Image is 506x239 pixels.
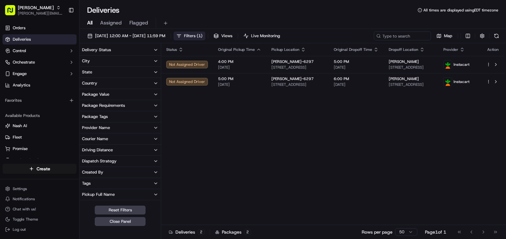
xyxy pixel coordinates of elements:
[169,229,205,235] div: Deliveries
[82,169,103,175] div: Created By
[79,100,161,111] button: Package Requirements
[3,184,77,193] button: Settings
[218,76,261,81] span: 5:00 PM
[13,71,27,77] span: Engage
[82,103,125,108] div: Package Requirements
[18,11,63,16] button: [PERSON_NAME][EMAIL_ADDRESS][DOMAIN_NAME]
[174,31,205,40] button: Filters(1)
[251,33,280,39] span: Live Monitoring
[271,76,314,81] span: [PERSON_NAME]-6297
[13,82,30,88] span: Analytics
[79,145,161,155] button: Driving Distance
[82,158,117,164] div: Dispatch Strategy
[82,125,110,131] div: Provider Name
[389,47,418,52] span: Dropoff Location
[5,157,74,163] a: Product Catalog
[211,31,235,40] button: Views
[95,206,146,215] button: Reset Filters
[3,205,77,214] button: Chat with us!
[13,134,22,140] span: Fleet
[454,79,469,84] span: Instacart
[3,69,77,79] button: Engage
[18,4,54,11] button: [PERSON_NAME]
[79,56,161,66] button: City
[389,76,419,81] span: [PERSON_NAME]
[79,111,161,122] button: Package Tags
[13,196,35,201] span: Notifications
[79,178,161,189] button: Tags
[129,19,148,27] span: Flagged
[3,23,77,33] a: Orders
[444,78,452,86] img: profile_instacart_ahold_partner.png
[5,134,74,140] a: Fleet
[13,25,25,31] span: Orders
[82,47,111,53] div: Delivery Status
[13,157,43,163] span: Product Catalog
[423,8,498,13] span: All times are displayed using EDT timezone
[215,229,251,235] div: Packages
[82,92,109,97] div: Package Value
[198,229,205,235] div: 2
[3,155,77,165] button: Product Catalog
[82,136,108,142] div: Courier Name
[3,195,77,203] button: Notifications
[334,65,379,70] span: [DATE]
[79,133,161,144] button: Courier Name
[218,47,255,52] span: Original Pickup Time
[444,60,452,69] img: profile_instacart_ahold_partner.png
[3,215,77,224] button: Toggle Theme
[3,57,77,67] button: Orchestrate
[334,76,379,81] span: 6:00 PM
[79,67,161,78] button: State
[79,122,161,133] button: Provider Name
[95,217,146,226] button: Close Panel
[82,58,90,64] div: City
[3,164,77,174] button: Create
[82,181,91,186] div: Tags
[218,59,261,64] span: 4:00 PM
[82,147,113,153] div: Driving Distance
[13,207,36,212] span: Chat with us!
[334,47,372,52] span: Original Dropoff Time
[389,82,433,87] span: [STREET_ADDRESS]
[85,31,168,40] button: [DATE] 12:00 AM - [DATE] 11:59 PM
[87,5,120,15] h1: Deliveries
[13,146,28,152] span: Promise
[3,225,77,234] button: Log out
[13,48,26,54] span: Control
[13,37,31,42] span: Deliveries
[37,166,50,172] span: Create
[425,229,446,235] div: Page 1 of 1
[374,31,431,40] input: Type to search
[244,229,251,235] div: 2
[13,123,27,129] span: Nash AI
[486,47,500,52] div: Action
[166,47,177,52] span: Status
[454,62,469,67] span: Instacart
[492,31,501,40] button: Refresh
[79,156,161,167] button: Dispatch Strategy
[87,19,92,27] span: All
[3,144,77,154] button: Promise
[389,59,419,64] span: [PERSON_NAME]
[79,44,161,55] button: Delivery Status
[13,186,27,191] span: Settings
[362,229,393,235] p: Rows per page
[13,217,38,222] span: Toggle Theme
[3,80,77,90] a: Analytics
[271,59,314,64] span: [PERSON_NAME]-6297
[79,189,161,200] button: Pickup Full Name
[82,203,124,208] div: Pickup Business Name
[434,31,455,40] button: Map
[443,47,458,52] span: Provider
[184,33,202,39] span: Filters
[241,31,283,40] button: Live Monitoring
[444,33,452,39] span: Map
[197,33,202,39] span: ( 1 )
[3,34,77,44] a: Deliveries
[79,200,161,211] button: Pickup Business Name
[3,3,66,18] button: [PERSON_NAME][PERSON_NAME][EMAIL_ADDRESS][DOMAIN_NAME]
[3,121,77,131] button: Nash AI
[221,33,232,39] span: Views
